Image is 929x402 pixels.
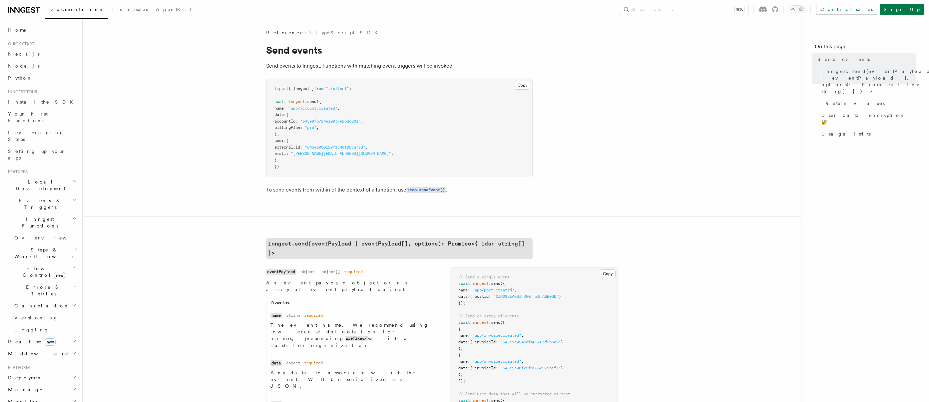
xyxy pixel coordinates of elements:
span: import [274,86,288,91]
span: : [468,288,470,292]
span: { [286,112,288,117]
dd: object [286,360,300,366]
span: new [54,272,65,279]
dd: string [286,313,300,318]
div: Inngest Functions [5,232,78,336]
span: "[PERSON_NAME][EMAIL_ADDRESS][DOMAIN_NAME]" [291,151,391,156]
a: Versioning [12,312,78,324]
span: { invoiceId [470,340,496,344]
span: Send events [817,56,870,63]
span: "app/account.created" [288,106,337,111]
a: inngest.send(eventPayload | eventPayload[], options): Promise<{ ids: string[] }> [266,238,533,259]
a: Python [5,72,78,84]
span: "645e9e024befa68763f5b500" [500,340,561,344]
div: Properties [266,300,434,308]
a: Usage limits [819,128,916,140]
a: Sign Up [880,4,924,15]
span: ; [349,86,351,91]
span: .send [305,99,316,104]
span: } [561,366,563,370]
span: } [274,158,277,163]
a: Leveraging Steps [5,127,78,145]
span: , [316,125,319,130]
span: "645e9f6794e10937e9bdc201" [300,119,361,124]
span: Home [8,27,27,33]
span: Node.js [8,63,40,69]
a: Logging [12,324,78,336]
a: Setting up your app [5,145,78,164]
span: "app/invoice.created" [472,359,521,364]
span: Events & Triggers [5,197,73,210]
span: name [458,288,468,292]
a: User data encryption 🔐 [819,109,916,128]
span: User data encryption 🔐 [821,112,916,125]
span: , [361,119,363,124]
span: , [461,346,463,351]
button: Manage [5,384,78,396]
span: Quick start [5,41,34,47]
a: AgentKit [152,2,195,18]
button: Errors & Retries [12,281,78,300]
span: "app/post.created" [472,288,514,292]
span: Local Development [5,179,73,192]
span: , [514,288,517,292]
span: References [266,29,305,36]
span: Examples [112,7,148,12]
span: ({ [500,281,505,286]
button: Flow Controlnew [12,262,78,281]
span: Install the SDK [8,99,77,105]
span: Errors & Retries [12,284,72,297]
span: , [521,333,524,338]
span: user [274,138,284,143]
span: : [286,151,288,156]
a: Return values [823,97,916,109]
span: Steps & Workflows [12,246,74,260]
span: data [458,294,468,299]
span: : [468,294,470,299]
a: Your first Functions [5,108,78,127]
span: // Send a single event [458,275,510,279]
span: Usage limits [821,131,871,137]
span: : [468,340,470,344]
span: data [274,112,284,117]
span: external_id [274,145,300,150]
p: An event payload object or an array of event payload objects. [266,279,434,293]
button: Copy [515,81,530,90]
span: // Send an array of events [458,314,519,318]
a: Install the SDK [5,96,78,108]
dd: required [304,313,323,318]
button: Steps & Workflows [12,244,78,262]
span: : [300,125,302,130]
span: "./client" [326,86,349,91]
span: "pro" [305,125,316,130]
span: Documentation [49,7,104,12]
span: Overview [14,235,83,240]
span: : [468,366,470,370]
span: .send [489,320,500,325]
h4: On this page [815,43,916,53]
span: Middleware [5,350,69,357]
p: Any data to associate with the event. Will be serialized as JSON. [270,369,430,389]
p: Send events to Inngest. Functions with matching event triggers will be invoked. [266,61,533,71]
a: Home [5,24,78,36]
span: { invoiceId [470,366,496,370]
span: data [458,366,468,370]
button: Inngest Functions [5,213,78,232]
span: name [458,333,468,338]
span: : [284,112,286,117]
span: data [458,340,468,344]
span: inngest [472,320,489,325]
span: Manage [5,386,43,393]
span: , [277,132,279,137]
span: Realtime [5,338,56,345]
span: , [521,359,524,364]
button: Realtimenew [5,336,78,348]
code: data [270,360,282,366]
button: Search...⌘K [620,4,748,15]
kbd: ⌘K [735,6,744,13]
span: Return values [825,100,885,107]
code: eventPayload [266,269,296,275]
button: Toggle dark mode [789,5,805,13]
span: , [337,106,340,111]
